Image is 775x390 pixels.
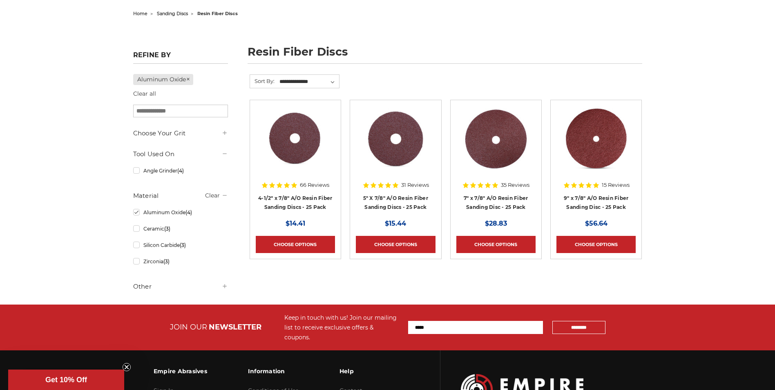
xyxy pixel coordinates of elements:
[250,75,275,87] label: Sort By:
[133,164,228,178] a: Angle Grinder
[133,74,194,85] a: Aluminum Oxide
[157,11,188,16] a: sanding discs
[133,128,228,138] h5: Choose Your Grit
[209,323,261,332] span: NEWSLETTER
[278,76,339,88] select: Sort By:
[177,168,184,174] span: (4)
[385,220,406,227] span: $15.44
[363,106,429,171] img: 5 inch aluminum oxide resin fiber disc
[339,363,395,380] h3: Help
[133,282,228,291] h5: Other
[248,363,299,380] h3: Information
[8,370,124,390] div: Get 10% OffClose teaser
[123,363,131,371] button: Close teaser
[133,149,228,159] h5: Tool Used On
[456,236,536,253] a: Choose Options
[602,182,630,188] span: 15 Reviews
[133,205,228,220] a: Aluminum Oxide
[248,46,642,64] h1: resin fiber discs
[363,195,428,211] a: 5" X 7/8" A/O Resin Fiber Sanding Discs - 25 Pack
[300,182,329,188] span: 66 Reviews
[401,182,429,188] span: 31 Reviews
[133,11,147,16] a: home
[501,182,529,188] span: 35 Reviews
[163,258,170,264] span: (3)
[262,106,329,171] img: 4.5 inch resin fiber disc
[164,226,170,232] span: (3)
[45,376,87,384] span: Get 10% Off
[286,220,305,227] span: $14.41
[133,90,156,97] a: Clear all
[564,195,628,211] a: 9" x 7/8" A/O Resin Fiber Sanding Disc - 25 Pack
[463,106,529,171] img: 7 inch aluminum oxide resin fiber disc
[205,192,220,199] a: Clear
[133,238,228,252] a: Silicon Carbide
[133,222,228,236] a: Ceramic
[133,191,228,201] h5: Material
[456,106,536,185] a: 7 inch aluminum oxide resin fiber disc
[256,106,335,185] a: 4.5 inch resin fiber disc
[197,11,238,16] span: resin fiber discs
[256,236,335,253] a: Choose Options
[556,106,636,185] a: 9" x 7/8" Aluminum Oxide Resin Fiber Disc
[356,236,435,253] a: Choose Options
[284,313,400,342] div: Keep in touch with us! Join our mailing list to receive exclusive offers & coupons.
[563,106,629,171] img: 9" x 7/8" Aluminum Oxide Resin Fiber Disc
[585,220,607,227] span: $56.64
[170,323,207,332] span: JOIN OUR
[133,254,228,269] a: Zirconia
[485,220,507,227] span: $28.83
[556,236,636,253] a: Choose Options
[258,195,332,211] a: 4-1/2" x 7/8" A/O Resin Fiber Sanding Discs - 25 Pack
[464,195,528,211] a: 7" x 7/8" A/O Resin Fiber Sanding Disc - 25 Pack
[356,106,435,185] a: 5 inch aluminum oxide resin fiber disc
[180,242,186,248] span: (3)
[185,209,192,215] span: (4)
[154,363,207,380] h3: Empire Abrasives
[133,51,228,64] h5: Refine by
